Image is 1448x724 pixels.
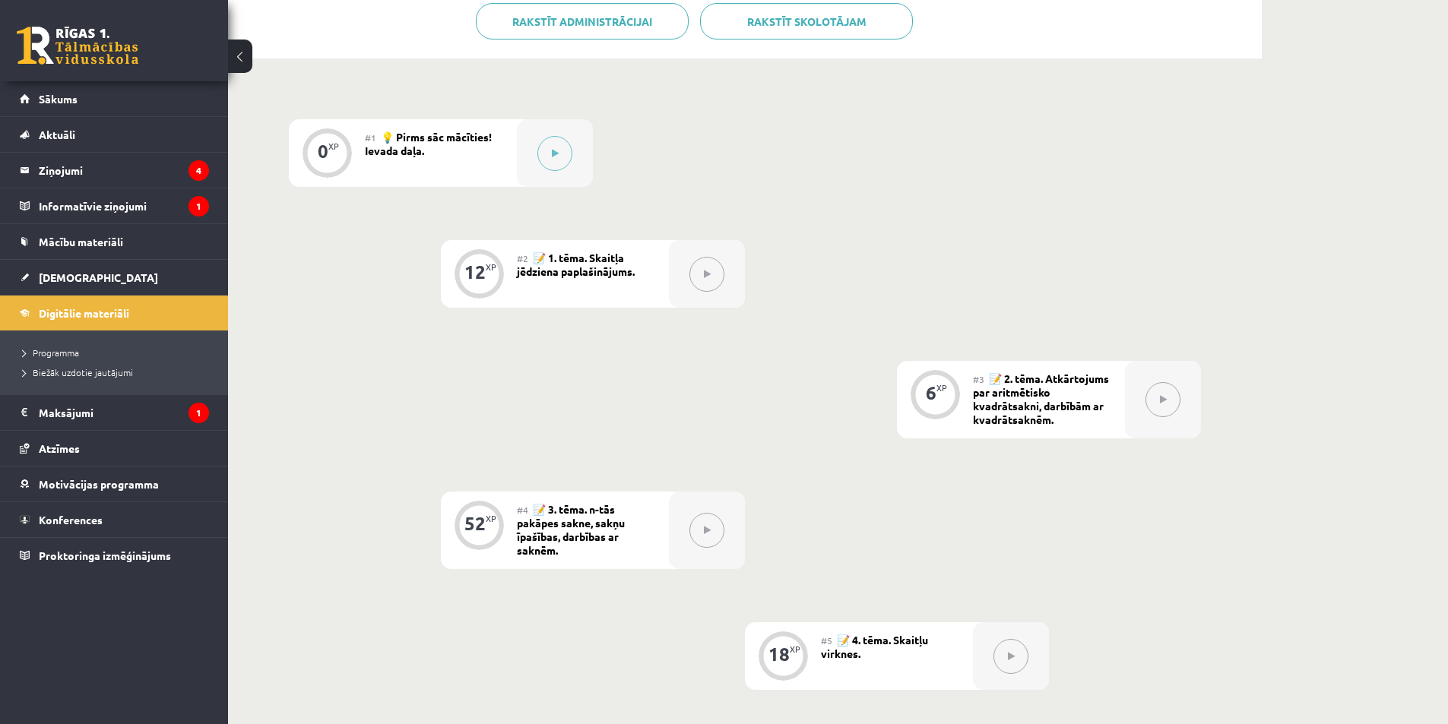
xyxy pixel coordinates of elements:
span: 📝 2. tēma. Atkārtojums par aritmētisko kvadrātsakni, darbībām ar kvadrātsaknēm. [973,371,1109,426]
legend: Maksājumi [39,395,209,430]
div: 18 [768,647,790,661]
a: Rakstīt skolotājam [700,3,913,40]
a: Digitālie materiāli [20,296,209,330]
span: Mācību materiāli [39,235,123,248]
a: Rakstīt administrācijai [476,3,689,40]
span: #3 [973,373,984,385]
span: 📝 4. tēma. Skaitļu virknes. [821,633,928,660]
legend: Informatīvie ziņojumi [39,188,209,223]
a: Aktuāli [20,117,209,152]
i: 1 [189,403,209,423]
a: Konferences [20,502,209,537]
div: XP [328,142,339,150]
i: 1 [189,196,209,217]
a: Motivācijas programma [20,466,209,501]
div: XP [486,514,496,523]
span: Aktuāli [39,128,75,141]
span: Sākums [39,92,78,106]
a: Programma [23,346,213,359]
span: Proktoringa izmēģinājums [39,549,171,562]
div: 52 [464,517,486,530]
span: #1 [365,131,376,144]
div: XP [486,263,496,271]
div: XP [936,384,947,392]
span: 📝 3. tēma. n-tās pakāpes sakne, sakņu īpašības, darbības ar saknēm. [517,502,625,557]
div: 6 [926,386,936,400]
a: [DEMOGRAPHIC_DATA] [20,260,209,295]
a: Maksājumi1 [20,395,209,430]
a: Biežāk uzdotie jautājumi [23,365,213,379]
legend: Ziņojumi [39,153,209,188]
div: 12 [464,265,486,279]
div: 0 [318,144,328,158]
a: Mācību materiāli [20,224,209,259]
span: [DEMOGRAPHIC_DATA] [39,270,158,284]
a: Sākums [20,81,209,116]
span: #5 [821,634,832,647]
span: Motivācijas programma [39,477,159,491]
span: 💡 Pirms sāc mācīties! Ievada daļa. [365,130,492,157]
a: Rīgas 1. Tālmācības vidusskola [17,27,138,65]
span: #4 [517,504,528,516]
span: Atzīmes [39,441,80,455]
span: #2 [517,252,528,264]
span: 📝 1. tēma. Skaitļa jēdziena paplašinājums. [517,251,635,278]
div: XP [790,645,800,653]
a: Atzīmes [20,431,209,466]
span: Programma [23,346,79,359]
a: Informatīvie ziņojumi1 [20,188,209,223]
span: Biežāk uzdotie jautājumi [23,366,133,378]
span: Konferences [39,513,103,526]
span: Digitālie materiāli [39,306,129,320]
a: Proktoringa izmēģinājums [20,538,209,573]
a: Ziņojumi4 [20,153,209,188]
i: 4 [189,160,209,181]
